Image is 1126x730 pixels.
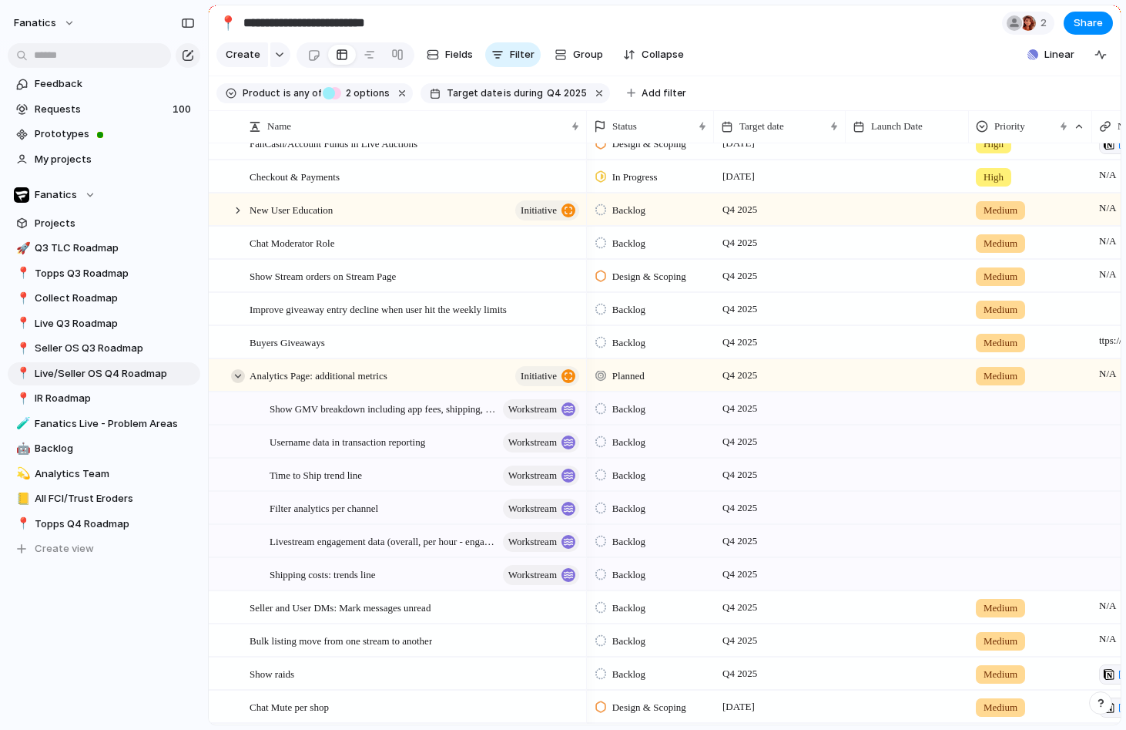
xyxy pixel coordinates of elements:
[8,513,200,536] a: 📍Topps Q4 Roadmap
[270,466,362,483] span: Time to Ship trend line
[8,337,200,360] a: 📍Seller OS Q3 Roadmap
[14,316,29,331] button: 📍
[612,119,637,134] span: Status
[16,515,27,533] div: 📍
[984,203,1017,218] span: Medium
[35,441,195,456] span: Backlog
[1021,43,1081,66] button: Linear
[510,47,535,62] span: Filter
[984,236,1017,251] span: Medium
[8,98,200,121] a: Requests100
[270,432,425,450] span: Username data in transaction reporting
[7,11,83,35] button: fanatics
[35,241,195,256] span: Q3 TLC Roadmap
[739,119,784,134] span: Target date
[8,237,200,260] a: 🚀Q3 TLC Roadmap
[250,267,396,284] span: Show Stream orders on Stream Page
[35,541,94,557] span: Create view
[1044,47,1074,62] span: Linear
[250,698,329,715] span: Chat Mute per shop
[250,333,325,351] span: Buyers Giveaways
[8,262,200,285] div: 📍Topps Q3 Roadmap
[16,390,27,408] div: 📍
[617,42,690,67] button: Collapse
[719,565,761,584] span: Q4 2025
[8,287,200,310] a: 📍Collect Roadmap
[250,664,294,682] span: Show raids
[270,565,376,583] span: Shipping costs: trends line
[8,72,200,96] a: Feedback
[719,432,761,451] span: Q4 2025
[612,170,658,185] span: In Progress
[1064,12,1113,35] button: Share
[719,234,761,252] span: Q4 2025
[8,463,200,486] a: 💫Analytics Team
[719,598,761,617] span: Q4 2025
[612,368,645,384] span: Planned
[984,302,1017,318] span: Medium
[220,12,236,33] div: 📍
[267,119,291,134] span: Name
[14,516,29,532] button: 📍
[502,85,545,102] button: isduring
[515,200,579,220] button: initiative
[612,136,686,152] span: Design & Scoping
[503,399,579,419] button: workstream
[8,123,200,146] a: Prototypes
[612,335,645,351] span: Backlog
[515,366,579,386] button: initiative
[612,634,645,649] span: Backlog
[341,86,390,100] span: options
[612,501,645,516] span: Backlog
[14,491,29,506] button: 📒
[35,516,195,532] span: Topps Q4 Roadmap
[612,667,645,682] span: Backlog
[14,416,29,432] button: 🧪
[984,170,1004,185] span: High
[984,700,1017,715] span: Medium
[16,490,27,508] div: 📒
[612,567,645,583] span: Backlog
[8,362,200,385] a: 📍Live/Seller OS Q4 Roadmap
[35,341,195,356] span: Seller OS Q3 Roadmap
[1041,15,1051,31] span: 2
[14,466,29,482] button: 💫
[508,498,557,520] span: workstream
[547,42,611,67] button: Group
[14,15,56,31] span: fanatics
[984,136,1004,152] span: High
[8,412,200,436] a: 🧪Fanatics Live - Problem Areas
[270,399,498,417] span: Show GMV breakdown including app fees, shipping, etc., to surface real profit
[35,491,195,506] span: All FCI/Trust Eroders
[16,264,27,282] div: 📍
[544,85,590,102] button: Q4 2025
[8,183,200,207] button: Fanatics
[719,664,761,683] span: Q4 2025
[35,391,195,406] span: IR Roadmap
[35,416,195,432] span: Fanatics Live - Problem Areas
[612,700,686,715] span: Design & Scoping
[612,435,645,450] span: Backlog
[984,269,1017,284] span: Medium
[16,440,27,458] div: 🤖
[250,167,340,185] span: Checkout & Payments
[485,42,541,67] button: Filter
[612,203,645,218] span: Backlog
[612,534,645,550] span: Backlog
[719,499,761,517] span: Q4 2025
[8,148,200,171] a: My projects
[612,302,645,318] span: Backlog
[173,102,194,117] span: 100
[8,437,200,460] div: 🤖Backlog
[719,532,761,550] span: Q4 2025
[503,432,579,452] button: workstream
[8,487,200,510] a: 📒All FCI/Trust Eroders
[291,86,321,100] span: any of
[16,315,27,332] div: 📍
[14,291,29,306] button: 📍
[35,216,195,231] span: Projects
[250,598,431,616] span: Seller and User DMs: Mark messages unread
